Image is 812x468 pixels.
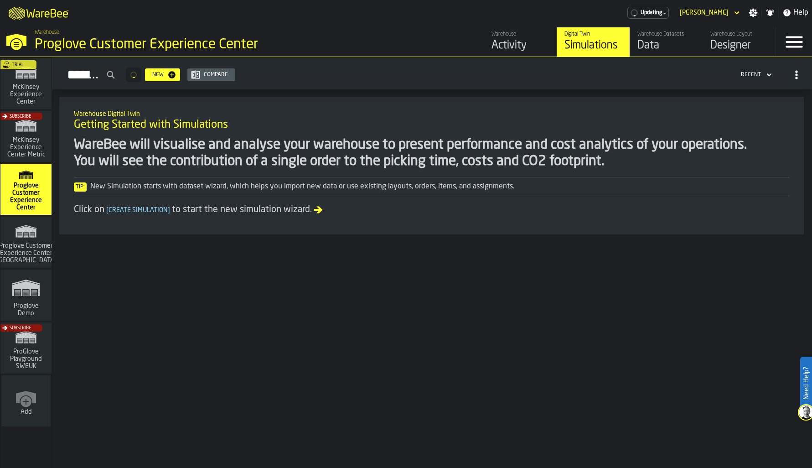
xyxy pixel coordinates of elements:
span: Proglove Customer Experience Center [4,182,48,211]
div: Click on to start the new simulation wizard. [74,203,789,216]
a: link-to-/wh/i/ad8a128b-0962-41b6-b9c5-f48cc7973f93/simulations [557,27,630,57]
label: button-toggle-Settings [745,8,761,17]
a: link-to-/wh/i/ad8a128b-0962-41b6-b9c5-f48cc7973f93/simulations [0,164,52,217]
span: Updating... [641,10,667,16]
a: link-to-/wh/new [1,375,51,428]
div: WareBee will visualise and analyse your warehouse to present performance and cost analytics of yo... [74,137,789,170]
button: button-Compare [187,68,235,81]
button: button-New [145,68,180,81]
a: link-to-/wh/i/ad8a128b-0962-41b6-b9c5-f48cc7973f93/feed/ [484,27,557,57]
div: Designer [710,38,768,53]
span: Create Simulation [104,207,172,213]
span: Proglove Demo [4,302,48,317]
span: Help [793,7,808,18]
div: Compare [200,72,232,78]
label: button-toggle-Help [779,7,812,18]
div: ItemListCard- [59,97,804,234]
label: button-toggle-Notifications [762,8,778,17]
h2: Sub Title [74,109,789,118]
div: Digital Twin [564,31,622,37]
span: Tip: [74,182,87,192]
span: Getting Started with Simulations [74,118,228,132]
div: Warehouse Datasets [637,31,695,37]
a: link-to-/wh/i/99265d59-bd42-4a33-a5fd-483dee362034/simulations [0,58,52,111]
a: link-to-/wh/i/3029b44a-deb1-4df6-9711-67e1c2cc458a/simulations [0,322,52,375]
span: Subscribe [10,114,31,119]
div: Menu Subscription [627,7,669,19]
h2: button-Simulations [52,57,812,89]
span: Add [21,408,32,416]
a: link-to-/wh/i/b725f59e-a7b8-4257-9acf-85a504d5909c/simulations [0,217,52,270]
span: [ [106,207,109,213]
div: title-Getting Started with Simulations [67,104,796,137]
div: DropdownMenuValue-Joe Ramos [676,7,741,18]
div: Data [637,38,695,53]
label: Need Help? [801,358,811,409]
div: Warehouse [491,31,549,37]
a: link-to-/wh/i/e36b03eb-bea5-40ab-83a2-6422b9ded721/simulations [0,270,52,322]
span: Subscribe [10,326,31,331]
a: link-to-/wh/i/ad8a128b-0962-41b6-b9c5-f48cc7973f93/designer [703,27,776,57]
span: Trial [12,62,24,68]
div: New Simulation starts with dataset wizard, which helps you import new data or use existing layout... [74,181,789,192]
span: Warehouse [35,29,59,36]
div: DropdownMenuValue-4 [741,72,761,78]
span: ] [168,207,170,213]
div: Simulations [564,38,622,53]
a: link-to-/wh/i/ad8a128b-0962-41b6-b9c5-f48cc7973f93/data [630,27,703,57]
a: link-to-/wh/i/ad8a128b-0962-41b6-b9c5-f48cc7973f93/settings/billing [627,7,669,19]
div: Activity [491,38,549,53]
div: DropdownMenuValue-4 [737,69,774,80]
a: link-to-/wh/i/c13051dd-b910-4026-8be2-a53d27c1af1d/simulations [0,111,52,164]
div: DropdownMenuValue-Joe Ramos [680,9,729,16]
label: button-toggle-Menu [776,27,812,57]
div: New [149,72,167,78]
div: ButtonLoadMore-Loading...-Prev-First-Last [122,68,145,82]
div: Warehouse Layout [710,31,768,37]
div: Proglove Customer Experience Center [35,36,281,53]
